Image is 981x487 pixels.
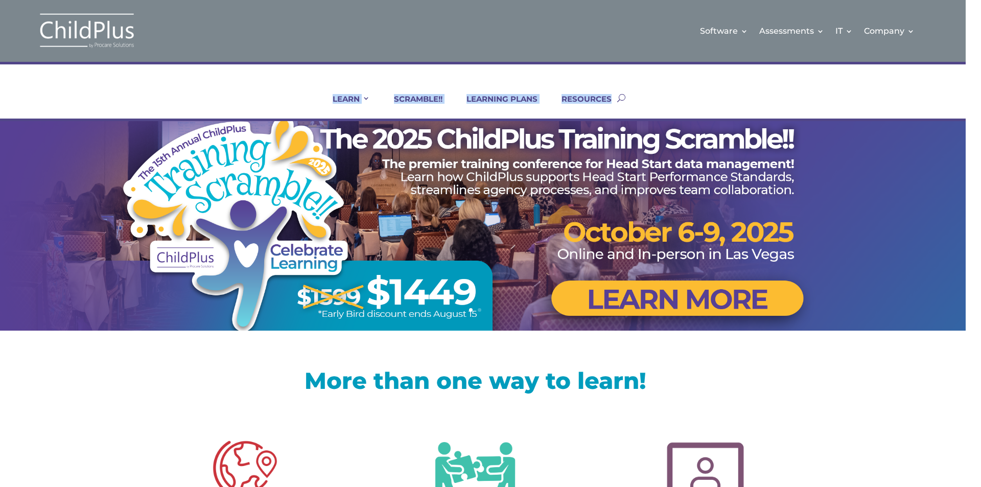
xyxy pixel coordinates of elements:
[381,94,442,119] a: SCRAMBLE!!
[320,94,370,119] a: LEARN
[454,94,538,119] a: LEARNING PLANS
[469,308,473,312] a: 1
[549,94,612,119] a: RESOURCES
[835,10,853,52] a: IT
[478,308,481,312] a: 2
[700,10,748,52] a: Software
[148,369,802,397] h1: More than one way to learn!
[864,10,915,52] a: Company
[759,10,824,52] a: Assessments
